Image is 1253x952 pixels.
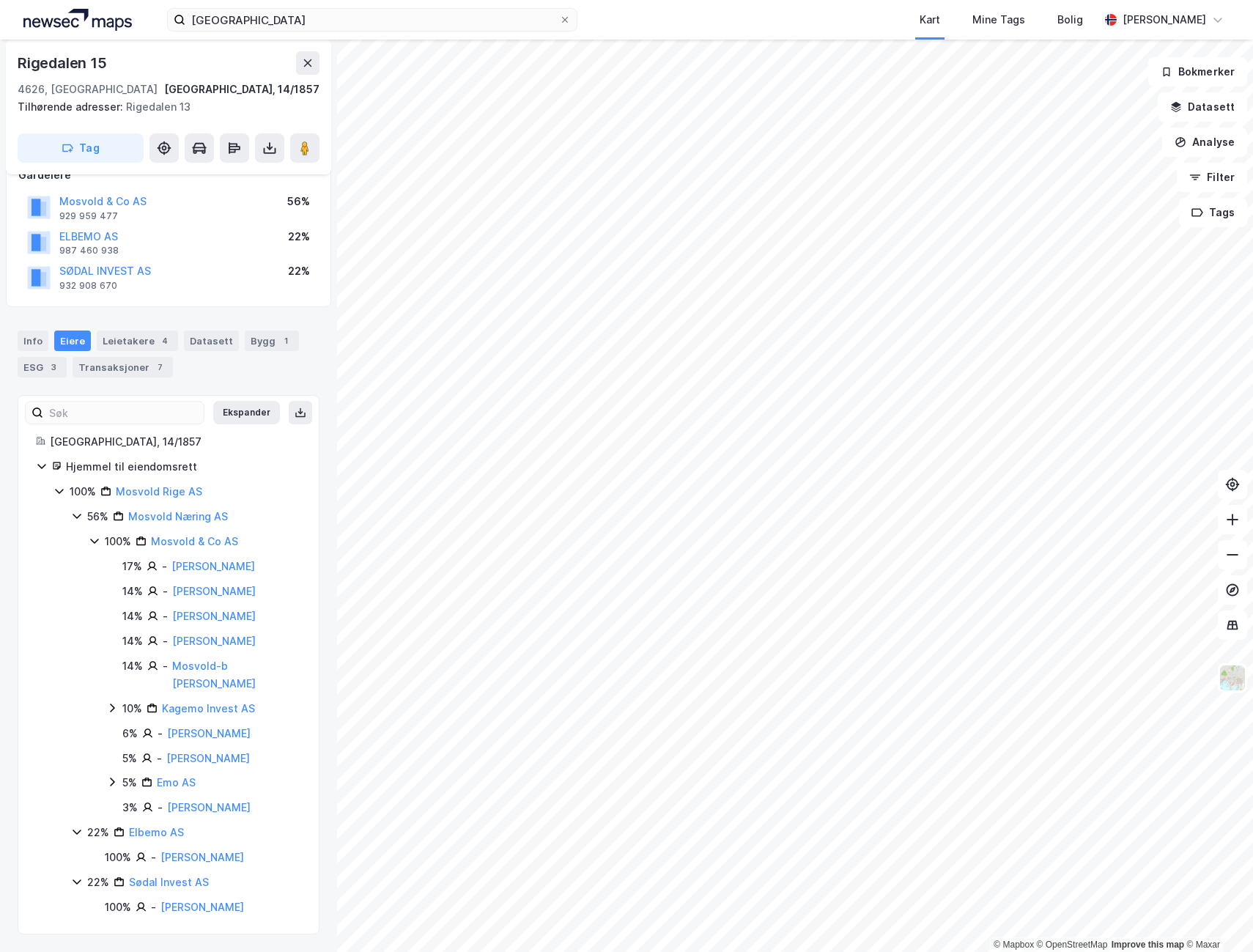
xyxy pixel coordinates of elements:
div: Eiere [54,331,91,351]
div: - [162,558,167,575]
div: 6% [122,725,138,742]
div: Rigedalen 13 [18,98,308,116]
a: [PERSON_NAME] [166,752,250,764]
div: 56% [87,508,108,525]
div: 100% [105,899,131,916]
a: [PERSON_NAME] [172,635,256,647]
a: Kagemo Invest AS [162,702,255,715]
button: Datasett [1158,92,1247,122]
div: 929 959 477 [59,210,118,222]
div: 17% [122,558,142,575]
a: Mosvold-b [PERSON_NAME] [172,660,256,690]
div: Transaksjoner [73,357,173,377]
div: Gårdeiere [18,166,319,184]
div: 22% [87,874,109,891]
a: [PERSON_NAME] [167,801,251,813]
div: Bolig [1057,11,1083,29]
div: 14% [122,583,143,600]
input: Søk [43,402,204,424]
div: Rigedalen 15 [18,51,110,75]
div: 100% [105,849,131,866]
div: 22% [288,228,310,246]
button: Filter [1177,163,1247,192]
div: 3 [46,360,61,374]
a: Elbemo AS [129,826,184,838]
div: 3% [122,799,138,816]
a: Sødal Invest AS [129,876,209,888]
div: 1 [278,333,293,348]
div: - [163,608,168,625]
div: 987 460 938 [59,245,119,257]
a: Mosvold & Co AS [151,535,238,547]
div: - [163,632,168,650]
button: Tags [1179,198,1247,227]
div: 932 908 670 [59,280,117,292]
div: Info [18,331,48,351]
div: Bygg [245,331,299,351]
div: [GEOGRAPHIC_DATA], 14/1857 [164,81,319,98]
div: 14% [122,657,143,675]
div: 100% [105,533,131,550]
a: [PERSON_NAME] [172,610,256,622]
a: [PERSON_NAME] [160,901,244,913]
button: Ekspander [213,401,280,424]
img: logo.a4113a55bc3d86da70a041830d287a7e.svg [23,9,132,31]
a: [PERSON_NAME] [171,560,255,572]
div: - [158,725,163,742]
a: Emo AS [157,776,196,789]
div: ESG [18,357,67,377]
input: Søk på adresse, matrikkel, gårdeiere, leietakere eller personer [185,9,559,31]
a: OpenStreetMap [1037,940,1108,950]
a: Mosvold Rige AS [116,485,202,498]
button: Tag [18,133,144,163]
div: 5% [122,750,137,767]
span: Tilhørende adresser: [18,100,126,113]
button: Analyse [1162,128,1247,157]
div: - [151,849,156,866]
div: 22% [288,262,310,280]
div: 14% [122,608,143,625]
a: [PERSON_NAME] [172,585,256,597]
a: Mosvold Næring AS [128,510,228,523]
a: [PERSON_NAME] [160,851,244,863]
div: 10% [122,700,142,717]
div: - [151,899,156,916]
div: Mine Tags [972,11,1025,29]
a: Mapbox [994,940,1034,950]
div: - [163,657,168,675]
div: Hjemmel til eiendomsrett [66,458,301,476]
div: - [163,583,168,600]
div: 56% [287,193,310,210]
div: 5% [122,774,137,792]
div: - [158,799,163,816]
a: Improve this map [1112,940,1184,950]
div: [PERSON_NAME] [1123,11,1206,29]
div: 22% [87,824,109,841]
iframe: Chat Widget [1180,882,1253,952]
div: - [157,750,162,767]
div: 14% [122,632,143,650]
div: Datasett [184,331,239,351]
div: Leietakere [97,331,178,351]
div: 7 [152,360,167,374]
div: [GEOGRAPHIC_DATA], 14/1857 [50,433,301,451]
div: 100% [70,483,96,501]
img: Z [1219,664,1246,692]
div: Kart [920,11,940,29]
div: 4 [158,333,172,348]
button: Bokmerker [1148,57,1247,86]
div: 4626, [GEOGRAPHIC_DATA] [18,81,158,98]
a: [PERSON_NAME] [167,727,251,739]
